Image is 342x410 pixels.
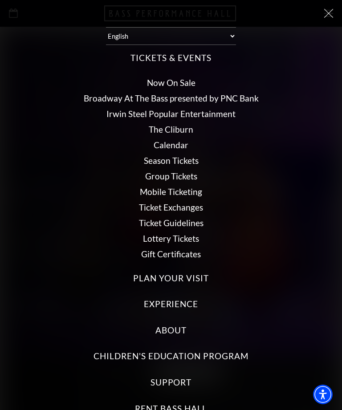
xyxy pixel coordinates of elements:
label: About [155,325,187,337]
a: Now On Sale [147,77,195,88]
a: Calendar [154,140,188,150]
a: Season Tickets [144,155,199,166]
div: Accessibility Menu [313,385,333,404]
label: Children's Education Program [94,350,248,362]
label: Experience [144,298,199,310]
label: Support [151,377,192,389]
a: Broadway At The Bass presented by PNC Bank [84,93,259,103]
a: Lottery Tickets [143,233,199,244]
a: The Cliburn [149,124,193,134]
a: Mobile Ticketing [140,187,202,197]
a: Gift Certificates [141,249,201,259]
select: Select: [106,27,236,45]
a: Ticket Guidelines [139,218,204,228]
a: Ticket Exchanges [139,202,203,212]
a: Irwin Steel Popular Entertainment [106,109,236,119]
label: Plan Your Visit [133,272,208,284]
label: Tickets & Events [130,52,211,64]
a: Group Tickets [145,171,197,181]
